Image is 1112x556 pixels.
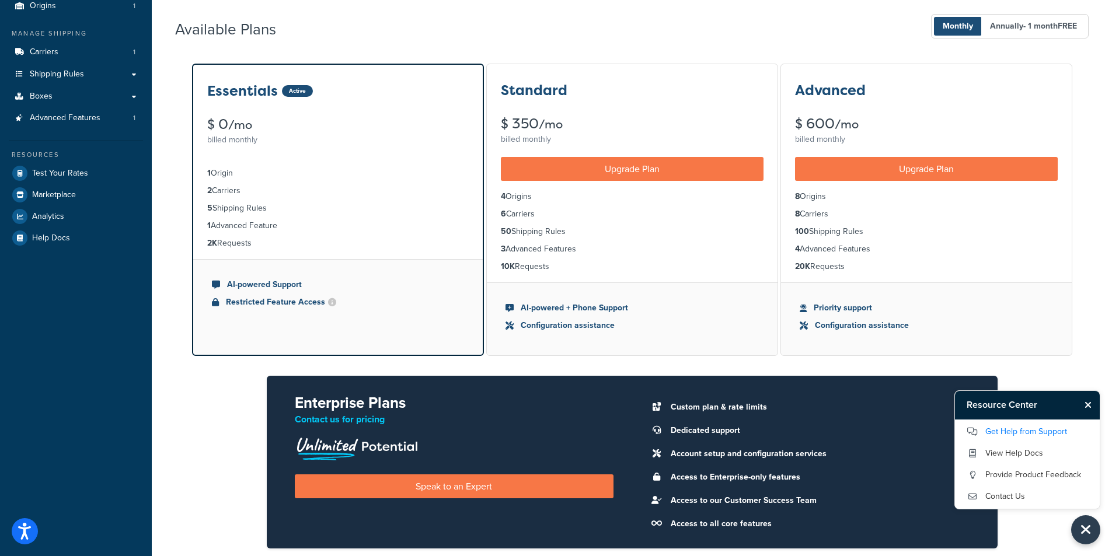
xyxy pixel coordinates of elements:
h3: Advanced [795,83,866,98]
li: Origin [207,167,469,180]
li: Configuration assistance [506,319,759,332]
strong: 10K [501,260,515,272]
span: Annually [981,17,1086,36]
button: Close Resource Center [1079,398,1100,412]
div: billed monthly [795,131,1058,148]
strong: 3 [501,243,506,255]
span: Monthly [934,17,982,36]
a: View Help Docs [967,444,1088,463]
a: Analytics [9,206,143,227]
strong: 6 [501,208,506,220]
li: Origins [501,190,764,203]
li: Restricted Feature Access [212,296,464,309]
li: AI-powered Support [212,278,464,291]
small: /mo [228,117,252,133]
strong: 50 [501,225,511,237]
strong: 5 [207,202,212,214]
li: Dedicated support [665,422,970,439]
strong: 4 [501,190,506,202]
div: billed monthly [501,131,764,148]
a: Carriers 1 [9,41,143,63]
li: Carriers [795,208,1058,221]
div: Manage Shipping [9,29,143,39]
li: Custom plan & rate limits [665,399,970,415]
a: Test Your Rates [9,163,143,184]
strong: 20K [795,260,810,272]
a: Get Help from Support [967,422,1088,441]
strong: 8 [795,190,800,202]
h3: Standard [501,83,567,98]
strong: 100 [795,225,809,237]
li: Carriers [207,184,469,197]
span: Shipping Rules [30,69,84,79]
li: Origins [795,190,1058,203]
li: Shipping Rules [207,202,469,215]
li: AI-powered + Phone Support [506,302,759,314]
h3: Resource Center [955,391,1079,419]
img: Unlimited Potential [295,433,419,460]
span: Analytics [32,212,64,222]
span: 1 [133,1,135,11]
a: Marketplace [9,184,143,205]
a: Speak to an Expert [295,474,613,498]
div: billed monthly [207,132,469,148]
span: Boxes [30,92,53,102]
strong: 1 [207,167,211,179]
div: Active [282,85,313,97]
p: Contact us for pricing [295,411,613,428]
a: Upgrade Plan [795,157,1058,181]
li: Advanced Features [501,243,764,256]
li: Access to all core features [665,516,970,532]
button: Close Resource Center [1071,515,1100,544]
small: /mo [539,116,563,132]
li: Shipping Rules [795,225,1058,238]
strong: 2K [207,237,217,249]
strong: 4 [795,243,800,255]
li: Advanced Feature [207,219,469,232]
span: Advanced Features [30,113,100,123]
li: Account setup and configuration services [665,446,970,462]
div: Resources [9,150,143,160]
strong: 1 [207,219,211,232]
li: Carriers [501,208,764,221]
h2: Available Plans [175,21,294,38]
li: Requests [795,260,1058,273]
span: Marketplace [32,190,76,200]
h2: Enterprise Plans [295,394,613,411]
li: Requests [501,260,764,273]
strong: 8 [795,208,800,220]
h3: Essentials [207,83,278,99]
a: Contact Us [967,487,1088,506]
a: Help Docs [9,228,143,249]
div: $ 0 [207,117,469,132]
span: - 1 month [1023,20,1077,32]
span: Carriers [30,47,58,57]
a: Upgrade Plan [501,157,764,181]
a: Boxes [9,86,143,107]
button: Monthly Annually- 1 monthFREE [931,14,1089,39]
li: Access to Enterprise-only features [665,469,970,485]
b: FREE [1058,20,1077,32]
small: /mo [835,116,859,132]
span: 1 [133,113,135,123]
div: $ 600 [795,117,1058,131]
span: Origins [30,1,56,11]
a: Provide Product Feedback [967,466,1088,484]
li: Configuration assistance [800,319,1053,332]
div: $ 350 [501,117,764,131]
li: Advanced Features [795,243,1058,256]
li: Requests [207,237,469,250]
li: Carriers [9,41,143,63]
li: Advanced Features [9,107,143,129]
li: Access to our Customer Success Team [665,492,970,509]
li: Priority support [800,302,1053,314]
a: Advanced Features 1 [9,107,143,129]
strong: 2 [207,184,212,197]
a: Shipping Rules [9,64,143,85]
